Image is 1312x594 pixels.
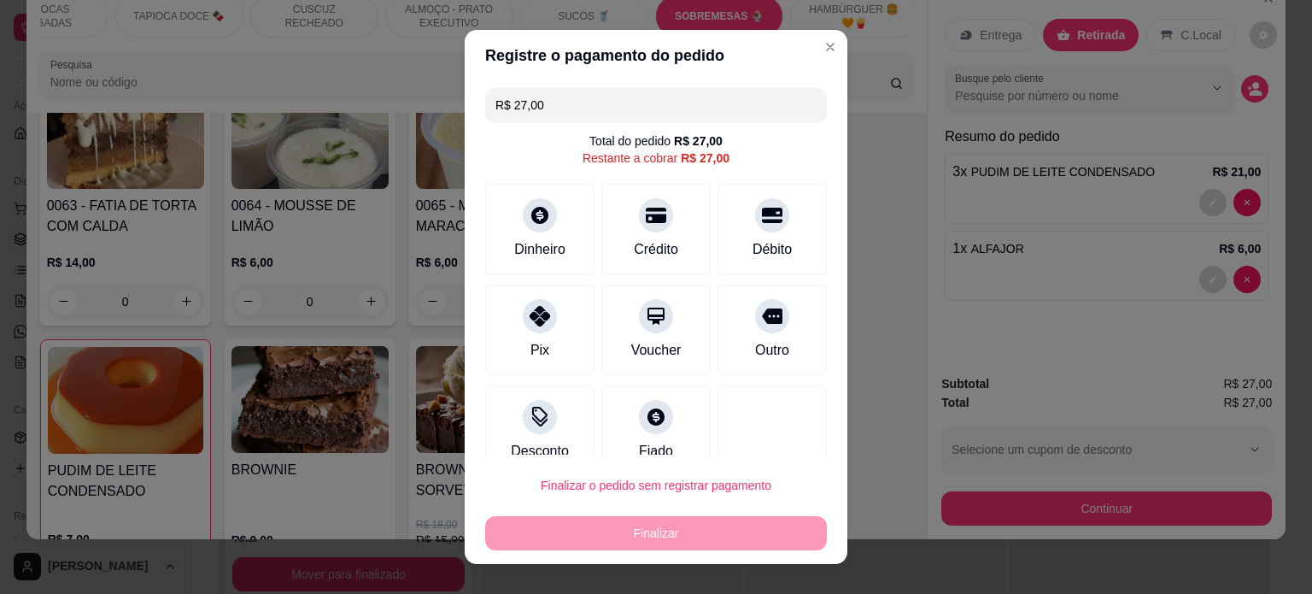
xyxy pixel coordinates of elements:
header: Registre o pagamento do pedido [465,30,847,81]
div: Total do pedido [589,132,723,150]
div: Desconto [511,441,569,462]
div: R$ 27,00 [681,150,729,167]
div: Voucher [631,340,682,361]
div: Débito [753,239,792,260]
button: Close [817,33,844,61]
input: Ex.: hambúrguer de cordeiro [495,88,817,122]
div: Fiado [639,441,673,462]
div: Pix [530,340,549,361]
div: Dinheiro [514,239,565,260]
div: R$ 27,00 [674,132,723,150]
div: Crédito [634,239,678,260]
div: Outro [755,340,789,361]
button: Finalizar o pedido sem registrar pagamento [485,468,827,503]
div: Restante a cobrar [583,150,729,167]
